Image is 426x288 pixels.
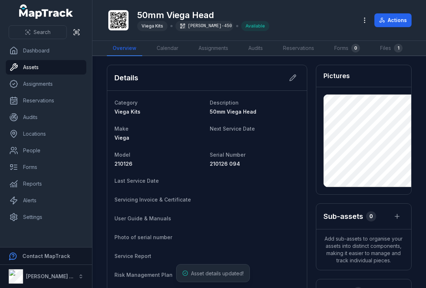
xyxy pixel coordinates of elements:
[151,41,184,56] a: Calendar
[114,99,138,106] span: Category
[6,193,86,208] a: Alerts
[277,41,320,56] a: Reservations
[6,43,86,58] a: Dashboard
[6,160,86,174] a: Forms
[210,161,240,167] span: 210126 094
[6,110,86,124] a: Audits
[6,177,86,191] a: Reports
[210,99,239,106] span: Description
[114,73,138,83] h2: Details
[114,178,159,184] span: Last Service Date
[323,71,350,81] h3: Pictures
[6,143,86,158] a: People
[26,273,76,279] strong: [PERSON_NAME] Air
[374,41,408,56] a: Files1
[210,109,256,115] span: 50mm Viega Head
[114,126,129,132] span: Make
[193,41,234,56] a: Assignments
[114,215,171,221] span: User Guide & Manuals
[6,77,86,91] a: Assignments
[210,152,245,158] span: Serial Number
[34,29,51,36] span: Search
[374,13,412,27] button: Actions
[241,21,269,31] div: Available
[114,109,140,115] span: Viega Kits
[6,93,86,108] a: Reservations
[137,9,269,21] h1: 50mm Viega Head
[316,229,411,270] span: Add sub-assets to organise your assets into distinct components, making it easier to manage and t...
[351,44,360,52] div: 0
[329,41,366,56] a: Forms0
[114,152,130,158] span: Model
[366,211,376,221] div: 0
[243,41,269,56] a: Audits
[323,211,363,221] h2: Sub-assets
[114,161,132,167] span: 210126
[6,127,86,141] a: Locations
[22,253,70,259] strong: Contact MapTrack
[175,21,233,31] div: [PERSON_NAME]-450
[210,126,255,132] span: Next Service Date
[114,234,172,240] span: Photo of serial number
[19,4,73,19] a: MapTrack
[114,196,191,203] span: Servicing Invoice & Certificate
[107,41,142,56] a: Overview
[114,135,129,141] span: Viega
[114,272,173,278] span: Risk Management Plan
[394,44,403,52] div: 1
[142,23,163,29] span: Viega Kits
[114,253,151,259] span: Service Report
[6,60,86,75] a: Assets
[6,210,86,224] a: Settings
[9,25,67,39] button: Search
[191,270,244,276] span: Asset details updated!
